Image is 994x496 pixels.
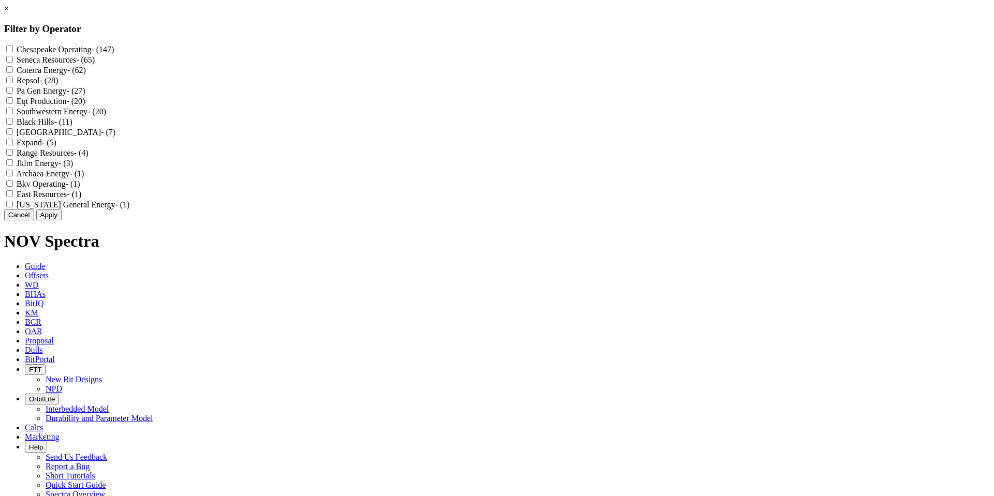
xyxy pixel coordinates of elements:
[17,45,114,54] label: Chesapeake Operating
[66,97,85,106] span: - (20)
[29,443,43,451] span: Help
[17,107,106,116] label: Southwestern Energy
[17,55,95,64] label: Seneca Resources
[91,45,114,54] span: - (147)
[87,107,106,116] span: - (20)
[16,169,84,178] label: Archaea Energy
[17,138,56,147] label: Expand
[25,271,49,280] span: Offsets
[59,159,73,168] span: - (3)
[25,299,43,308] span: BitIQ
[25,280,39,289] span: WD
[25,290,46,298] span: BHAs
[17,97,85,106] label: Eqt Production
[17,200,129,209] label: [US_STATE] General Energy
[17,117,72,126] label: Black Hills
[25,318,41,326] span: BCR
[36,209,62,220] button: Apply
[17,148,89,157] label: Range Resources
[39,76,58,85] span: - (28)
[25,262,45,270] span: Guide
[4,4,9,13] a: ×
[74,148,89,157] span: - (4)
[67,190,81,199] span: - (1)
[46,471,95,480] a: Short Tutorials
[54,117,72,126] span: - (11)
[46,453,107,461] a: Send Us Feedback
[46,480,106,489] a: Quick Start Guide
[66,179,80,188] span: - (1)
[25,308,38,317] span: KM
[29,366,41,373] span: FTT
[25,345,43,354] span: Dulls
[25,355,55,364] span: BitPortal
[17,66,86,74] label: Coterra Energy
[42,138,56,147] span: - (5)
[17,76,58,85] label: Repsol
[17,179,80,188] label: Bkv Operating
[67,86,85,95] span: - (27)
[25,336,54,345] span: Proposal
[17,190,81,199] label: East Resources
[25,432,60,441] span: Marketing
[4,209,34,220] button: Cancel
[17,86,85,95] label: Pa Gen Energy
[67,66,86,74] span: - (62)
[25,423,43,432] span: Calcs
[46,375,102,384] a: New Bit Designs
[101,128,115,137] span: - (7)
[4,232,990,251] h1: NOV Spectra
[46,404,109,413] a: Interbedded Model
[69,169,84,178] span: - (1)
[4,23,990,35] h3: Filter by Operator
[29,395,55,403] span: OrbitLite
[25,327,42,336] span: OAR
[46,414,153,423] a: Durability and Parameter Model
[46,462,90,471] a: Report a Bug
[46,384,62,393] a: NPD
[17,128,115,137] label: [GEOGRAPHIC_DATA]
[115,200,129,209] span: - (1)
[17,159,73,168] label: Jklm Energy
[76,55,95,64] span: - (65)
